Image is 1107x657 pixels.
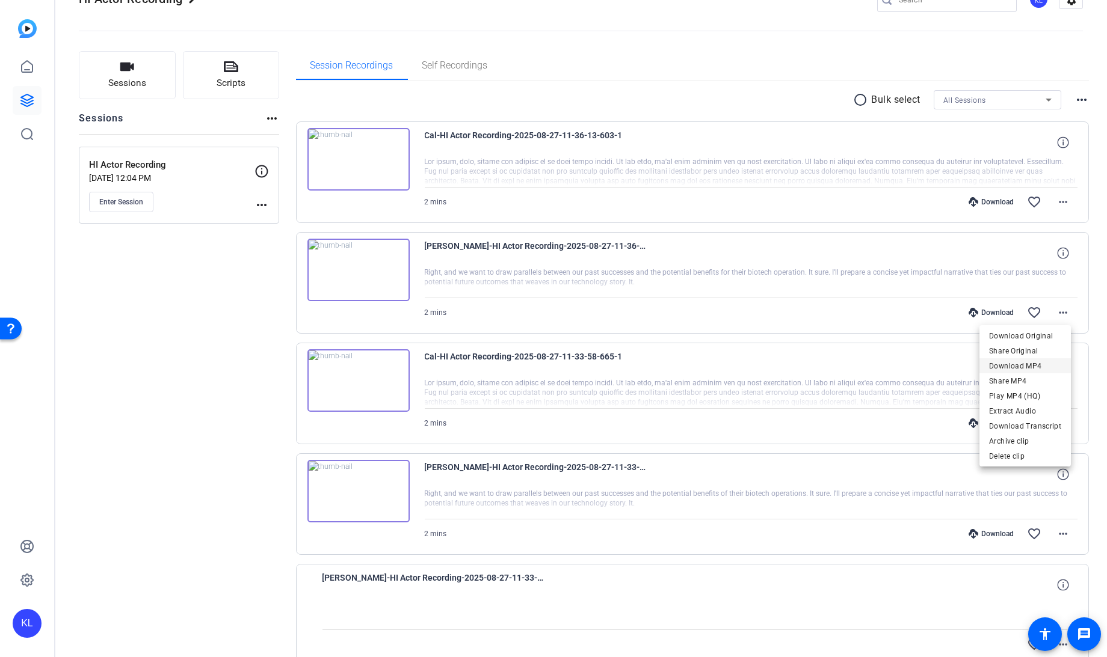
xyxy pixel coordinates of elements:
[989,344,1061,358] span: Share Original
[989,404,1061,418] span: Extract Audio
[989,329,1061,343] span: Download Original
[989,374,1061,388] span: Share MP4
[989,434,1061,448] span: Archive clip
[989,389,1061,403] span: Play MP4 (HQ)
[989,419,1061,433] span: Download Transcript
[989,449,1061,463] span: Delete clip
[989,359,1061,373] span: Download MP4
